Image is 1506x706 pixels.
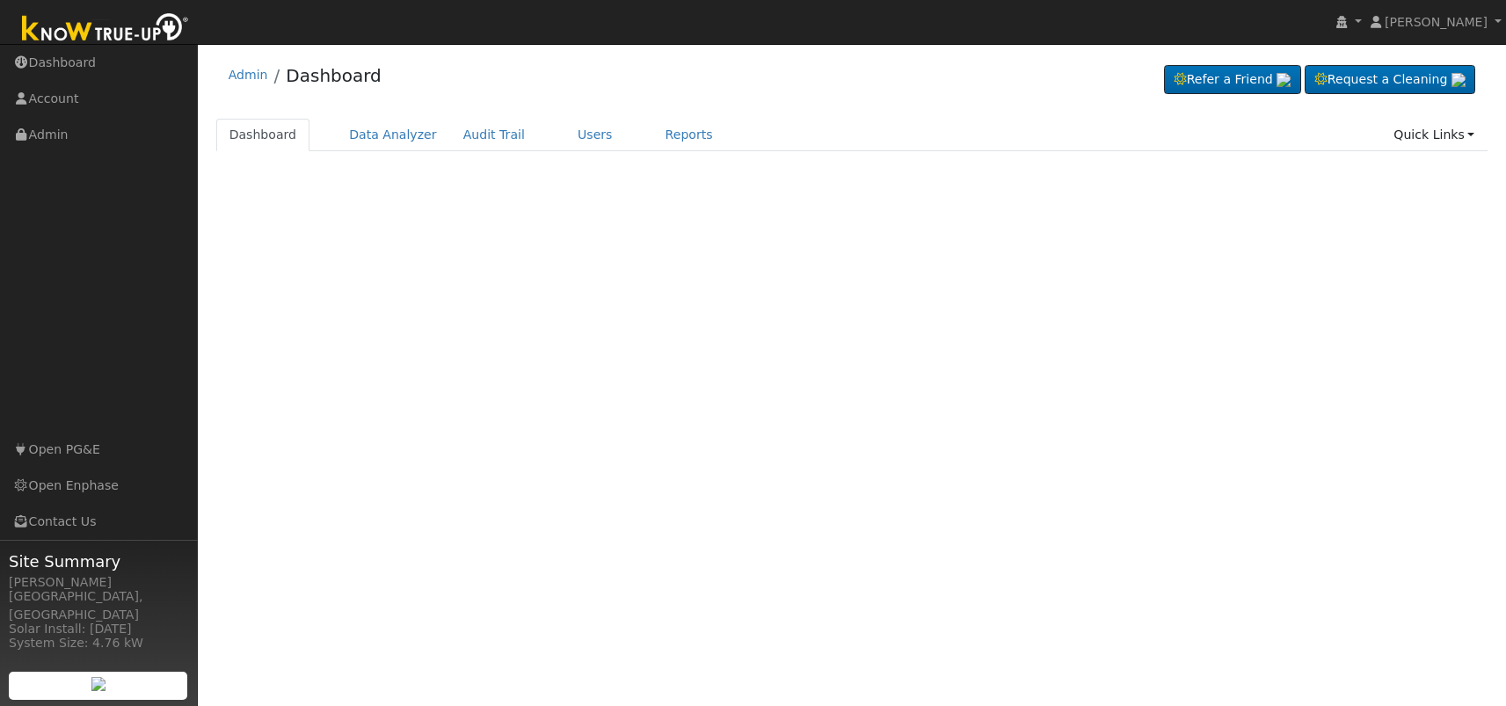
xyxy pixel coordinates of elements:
img: retrieve [91,677,105,691]
a: Reports [652,119,726,151]
div: [PERSON_NAME] [9,573,188,592]
span: [PERSON_NAME] [1385,15,1488,29]
a: Dashboard [286,65,382,86]
a: Audit Trail [450,119,538,151]
img: retrieve [1277,73,1291,87]
a: Refer a Friend [1164,65,1301,95]
a: Users [564,119,626,151]
a: Admin [229,68,268,82]
img: Know True-Up [13,10,198,49]
div: [GEOGRAPHIC_DATA], [GEOGRAPHIC_DATA] [9,587,188,624]
a: Dashboard [216,119,310,151]
span: Site Summary [9,550,188,573]
a: Data Analyzer [336,119,450,151]
div: System Size: 4.76 kW [9,634,188,652]
a: Request a Cleaning [1305,65,1475,95]
img: retrieve [1451,73,1466,87]
a: Quick Links [1380,119,1488,151]
div: Solar Install: [DATE] [9,620,188,638]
